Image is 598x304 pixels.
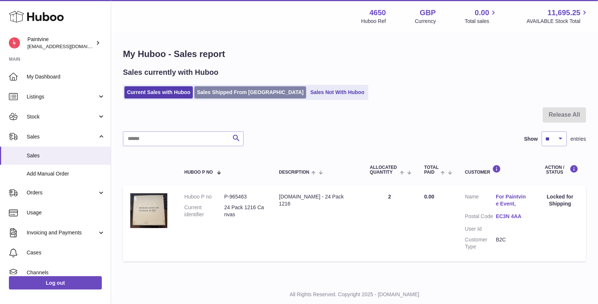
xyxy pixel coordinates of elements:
strong: GBP [420,8,436,18]
dt: Huboo P no [184,193,224,200]
span: Description [279,170,310,175]
span: entries [571,136,586,143]
a: Sales Shipped From [GEOGRAPHIC_DATA] [194,86,306,98]
div: Paintvine [27,36,94,50]
span: Add Manual Order [27,170,105,177]
span: Orders [27,189,97,196]
span: 0.00 [475,8,490,18]
a: For Paintvine Event, [496,193,527,207]
span: Huboo P no [184,170,213,175]
span: Cases [27,249,105,256]
div: Action / Status [542,165,579,175]
dd: 24 Pack 1216 Canvas [224,204,264,218]
h1: My Huboo - Sales report [123,48,586,60]
span: Channels [27,269,105,276]
span: Stock [27,113,97,120]
span: ALLOCATED Quantity [370,165,398,175]
img: euan@paintvine.co.uk [9,37,20,49]
dt: Postal Code [465,213,496,222]
a: 0.00 Total sales [465,8,498,25]
img: 46501747297401.png [130,193,167,228]
div: Customer [465,165,527,175]
div: Huboo Ref [361,18,386,25]
a: EC3N 4AA [496,213,527,220]
dt: User Id [465,226,496,233]
div: Locked for Shipping [542,193,579,207]
span: [EMAIL_ADDRESS][DOMAIN_NAME] [27,43,109,49]
div: [DOMAIN_NAME] - 24 Pack 1216 [279,193,355,207]
span: AVAILABLE Stock Total [527,18,589,25]
span: Listings [27,93,97,100]
span: Invoicing and Payments [27,229,97,236]
span: Total sales [465,18,498,25]
a: Current Sales with Huboo [124,86,193,98]
a: Log out [9,276,102,290]
span: Sales [27,152,105,159]
a: Sales Not With Huboo [308,86,367,98]
label: Show [524,136,538,143]
span: Total paid [424,165,439,175]
span: Sales [27,133,97,140]
strong: 4650 [370,8,386,18]
dt: Current identifier [184,204,224,218]
h2: Sales currently with Huboo [123,67,218,77]
dd: P-965463 [224,193,264,200]
p: All Rights Reserved. Copyright 2025 - [DOMAIN_NAME] [117,291,592,298]
dt: Name [465,193,496,209]
div: Currency [415,18,436,25]
span: 0.00 [424,194,434,200]
span: 11,695.25 [548,8,581,18]
dt: Customer Type [465,236,496,250]
td: 2 [363,186,417,261]
span: Usage [27,209,105,216]
a: 11,695.25 AVAILABLE Stock Total [527,8,589,25]
span: My Dashboard [27,73,105,80]
dd: B2C [496,236,527,250]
